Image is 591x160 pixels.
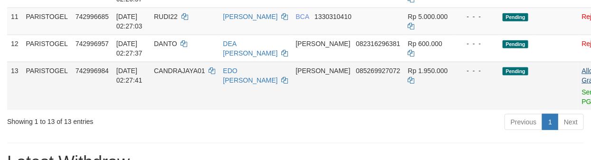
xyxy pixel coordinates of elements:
span: 742996685 [76,13,109,20]
span: 742996984 [76,67,109,75]
span: Rp 600.000 [408,40,442,47]
span: Pending [503,13,528,21]
span: Copy 1330310410 to clipboard [315,13,352,20]
a: Previous [505,114,543,130]
td: PARISTOGEL [22,35,72,62]
span: CANDRAJAYA01 [154,67,205,75]
a: [PERSON_NAME] [223,13,278,20]
span: Rp 1.950.000 [408,67,448,75]
span: DANTO [154,40,177,47]
td: PARISTOGEL [22,62,72,110]
a: DEA [PERSON_NAME] [223,40,278,57]
div: - - - [459,12,496,21]
a: 1 [542,114,558,130]
span: Rp 5.000.000 [408,13,448,20]
span: Pending [503,40,528,48]
span: Copy 082316296381 to clipboard [356,40,400,47]
span: RUDI22 [154,13,178,20]
div: Showing 1 to 13 of 13 entries [7,113,239,126]
span: [DATE] 02:27:03 [116,13,143,30]
span: BCA [295,13,309,20]
td: 12 [7,35,22,62]
a: Next [558,114,584,130]
a: EDO [PERSON_NAME] [223,67,278,84]
span: [PERSON_NAME] [295,67,350,75]
span: Pending [503,67,528,75]
span: [PERSON_NAME] [295,40,350,47]
td: 13 [7,62,22,110]
span: [DATE] 02:27:41 [116,67,143,84]
div: - - - [459,39,496,48]
span: Copy 085269927072 to clipboard [356,67,400,75]
span: 742996957 [76,40,109,47]
div: - - - [459,66,496,75]
span: [DATE] 02:27:37 [116,40,143,57]
td: 11 [7,8,22,35]
td: PARISTOGEL [22,8,72,35]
